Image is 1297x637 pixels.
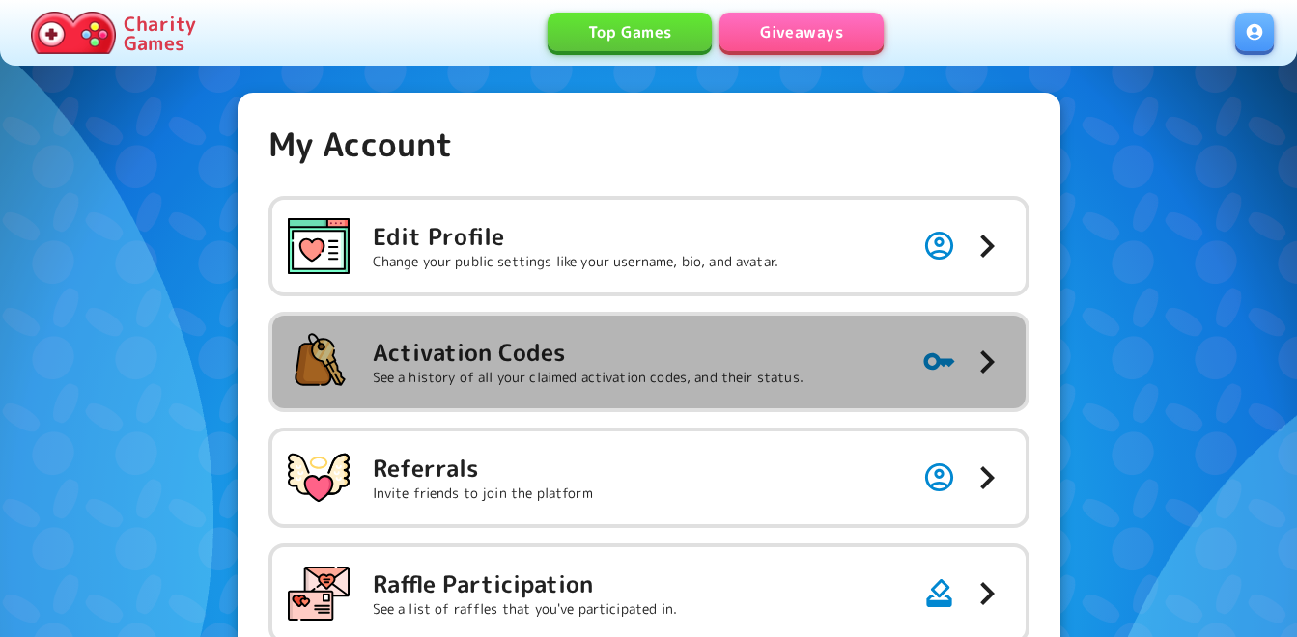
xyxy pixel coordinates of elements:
a: Giveaways [719,13,884,51]
p: See a history of all your claimed activation codes, and their status. [373,368,804,387]
h5: Referrals [373,453,593,484]
h4: My Account [268,124,454,164]
h5: Raffle Participation [373,568,678,599]
p: Charity Games [124,14,196,52]
h5: Activation Codes [373,337,804,368]
h5: Edit Profile [373,221,779,252]
p: Invite friends to join the platform [373,484,593,503]
img: Charity.Games [31,12,116,54]
a: Top Games [548,13,712,51]
button: ReferralsInvite friends to join the platform [272,431,1026,524]
p: See a list of raffles that you've participated in. [373,599,678,619]
button: Edit ProfileChange your public settings like your username, bio, and avatar. [272,200,1026,292]
button: Activation CodesSee a history of all your claimed activation codes, and their status. [272,316,1026,408]
p: Change your public settings like your username, bio, and avatar. [373,252,779,271]
a: Charity Games [23,8,204,58]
